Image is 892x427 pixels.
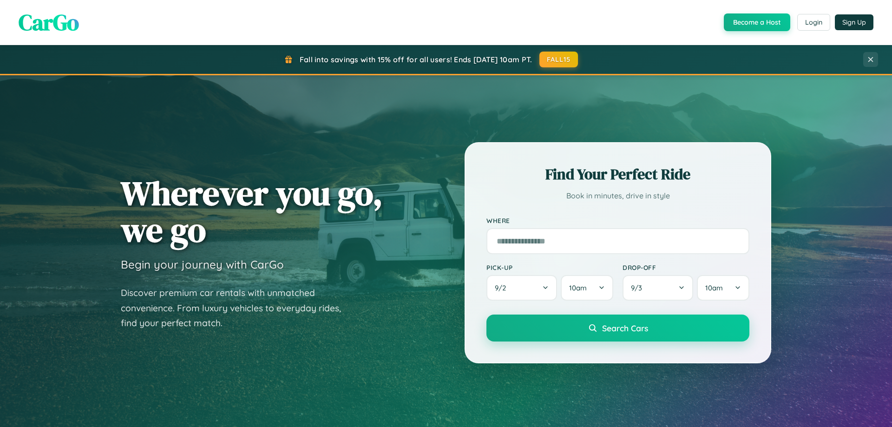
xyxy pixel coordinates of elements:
[724,13,790,31] button: Become a Host
[300,55,532,64] span: Fall into savings with 15% off for all users! Ends [DATE] 10am PT.
[486,189,749,203] p: Book in minutes, drive in style
[486,164,749,184] h2: Find Your Perfect Ride
[705,283,723,292] span: 10am
[569,283,587,292] span: 10am
[121,257,284,271] h3: Begin your journey with CarGo
[486,315,749,342] button: Search Cars
[486,263,613,271] label: Pick-up
[623,263,749,271] label: Drop-off
[539,52,578,67] button: FALL15
[486,217,749,224] label: Where
[623,275,693,301] button: 9/3
[561,275,613,301] button: 10am
[486,275,557,301] button: 9/2
[495,283,511,292] span: 9 / 2
[121,285,353,331] p: Discover premium car rentals with unmatched convenience. From luxury vehicles to everyday rides, ...
[835,14,873,30] button: Sign Up
[121,175,383,248] h1: Wherever you go, we go
[797,14,830,31] button: Login
[631,283,647,292] span: 9 / 3
[19,7,79,38] span: CarGo
[602,323,648,333] span: Search Cars
[697,275,749,301] button: 10am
